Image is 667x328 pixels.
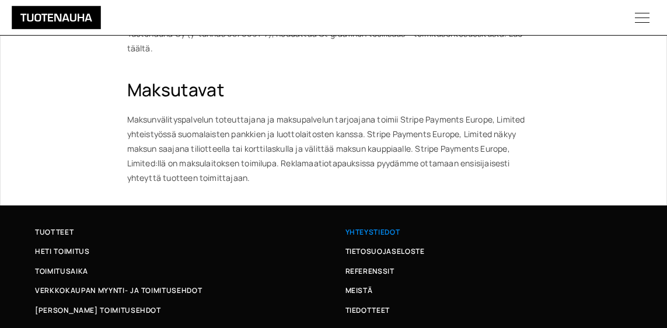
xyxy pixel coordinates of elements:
[345,304,644,316] a: Tiedotteet
[345,284,373,296] span: Meistä
[127,112,540,185] p: Maksunvälityspalvelun toteuttajana ja maksupalvelun tarjoajana toimii Stripe Payments Europe, Lim...
[35,265,334,277] a: Toimitusaika
[35,284,334,296] a: Verkkokaupan myynti- ja toimitusehdot
[345,226,644,238] a: Yhteystiedot
[345,245,425,257] span: Tietosuojaseloste
[345,284,644,296] a: Meistä
[35,226,74,238] span: Tuotteet
[127,79,540,100] h3: Maksutavat
[35,226,334,238] a: Tuotteet
[35,284,202,296] span: Verkkokaupan myynti- ja toimitusehdot
[345,265,394,277] span: Referenssit
[345,304,390,316] span: Tiedotteet
[127,26,540,55] p: Tuotenauha Oy (y-tunnus 0870091-7), noudattaa Gt graafinen teollisuus – toimitusehtosuositusta. L...
[35,304,161,316] span: [PERSON_NAME] toimitusehdot
[35,265,88,277] span: Toimitusaika
[35,245,90,257] span: Heti toimitus
[345,265,644,277] a: Referenssit
[12,6,101,29] img: Tuotenauha Oy
[345,245,644,257] a: Tietosuojaseloste
[35,304,334,316] a: [PERSON_NAME] toimitusehdot
[345,226,400,238] span: Yhteystiedot
[35,245,334,257] a: Heti toimitus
